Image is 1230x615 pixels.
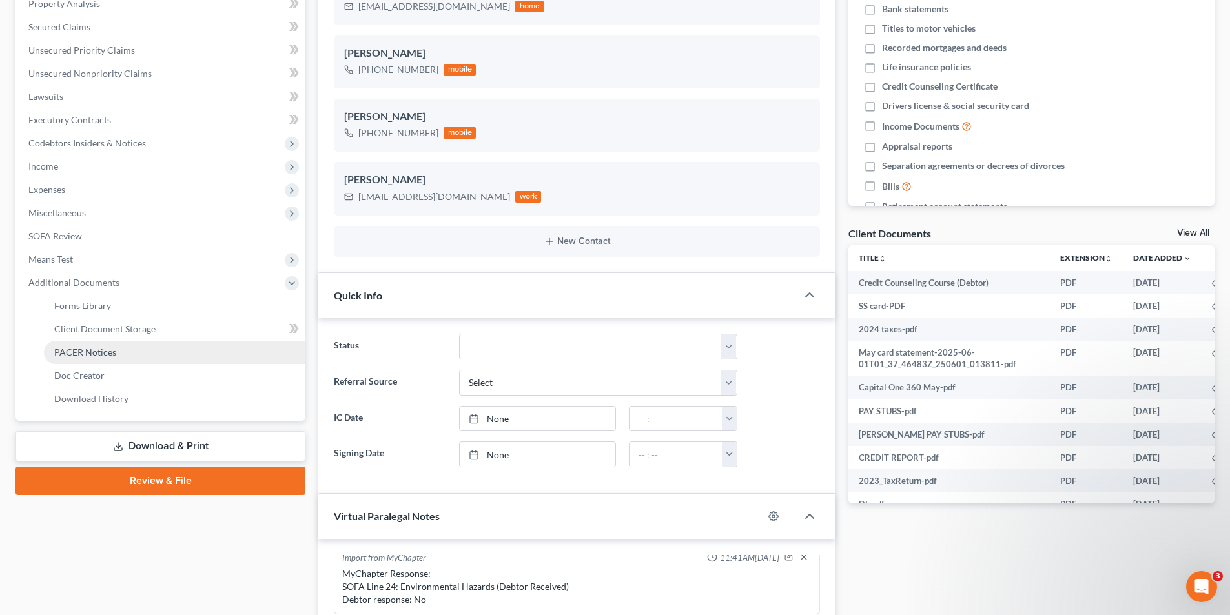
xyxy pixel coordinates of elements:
span: Miscellaneous [28,207,86,218]
a: Lawsuits [18,85,305,108]
span: Doc Creator [54,370,105,381]
td: [DATE] [1123,399,1202,423]
i: expand_more [1184,255,1191,263]
div: work [515,191,541,203]
a: Unsecured Priority Claims [18,39,305,62]
div: Client Documents [848,227,931,240]
td: PDF [1050,271,1123,294]
td: [PERSON_NAME] PAY STUBS-pdf [848,423,1050,446]
td: [DATE] [1123,294,1202,318]
div: Import from MyChapter [342,552,426,565]
a: Titleunfold_more [859,253,887,263]
span: Forms Library [54,300,111,311]
span: Unsecured Nonpriority Claims [28,68,152,79]
td: PAY STUBS-pdf [848,399,1050,423]
a: SOFA Review [18,225,305,248]
a: Client Document Storage [44,318,305,341]
span: Expenses [28,184,65,195]
span: Retirement account statements [882,200,1007,213]
span: Virtual Paralegal Notes [334,510,440,522]
div: [PERSON_NAME] [344,46,810,61]
td: May card statement-2025-06-01T01_37_46483Z_250601_013811-pdf [848,341,1050,376]
td: Capital One 360 May-pdf [848,376,1050,399]
span: Credit Counseling Certificate [882,80,998,93]
a: Review & File [15,467,305,495]
td: PDF [1050,469,1123,492]
i: unfold_more [1105,255,1112,263]
span: Titles to motor vehicles [882,22,976,35]
input: -- : -- [630,407,723,431]
span: Bills [882,180,899,193]
span: Additional Documents [28,277,119,288]
td: [DATE] [1123,423,1202,446]
td: PDF [1050,341,1123,376]
div: MyChapter Response: SOFA Line 24: Environmental Hazards (Debtor Received) Debtor response: No [342,567,812,606]
span: Recorded mortgages and deeds [882,41,1007,54]
td: PDF [1050,399,1123,423]
a: Download & Print [15,431,305,461]
div: [PERSON_NAME] [344,109,810,125]
td: PDF [1050,376,1123,399]
span: Codebtors Insiders & Notices [28,137,146,148]
i: unfold_more [879,255,887,263]
span: SOFA Review [28,230,82,241]
td: PDF [1050,492,1123,516]
td: [DATE] [1123,271,1202,294]
a: PACER Notices [44,341,305,364]
span: Drivers license & social security card [882,99,1029,112]
td: [DATE] [1123,318,1202,341]
span: Download History [54,393,128,404]
td: [DATE] [1123,341,1202,376]
td: [DATE] [1123,446,1202,469]
div: [PHONE_NUMBER] [358,126,438,139]
span: 11:41AM[DATE] [720,552,779,564]
td: 2024 taxes-pdf [848,318,1050,341]
a: Extensionunfold_more [1060,253,1112,263]
a: None [460,407,615,431]
input: -- : -- [630,442,723,467]
label: Status [327,334,452,359]
td: [DATE] [1123,492,1202,516]
a: View All [1177,228,1209,237]
span: Executory Contracts [28,114,111,125]
span: Appraisal reports [882,140,952,153]
a: Doc Creator [44,364,305,387]
span: Quick Info [334,289,382,301]
div: home [515,1,544,12]
span: 3 [1213,571,1223,581]
td: [DATE] [1123,376,1202,399]
td: SS card-PDF [848,294,1050,318]
span: PACER Notices [54,347,116,358]
span: Income [28,161,58,172]
td: [DATE] [1123,469,1202,492]
label: IC Date [327,406,452,432]
span: Unsecured Priority Claims [28,45,135,55]
span: Client Document Storage [54,323,156,334]
span: Lawsuits [28,91,63,102]
div: mobile [444,64,476,76]
span: Bank statements [882,3,948,15]
span: Means Test [28,254,73,265]
td: PDF [1050,446,1123,469]
iframe: Intercom live chat [1186,571,1217,602]
a: Date Added expand_more [1133,253,1191,263]
div: [PHONE_NUMBER] [358,63,438,76]
td: PDF [1050,423,1123,446]
div: [EMAIL_ADDRESS][DOMAIN_NAME] [358,190,510,203]
a: Download History [44,387,305,410]
td: DL-pdf [848,492,1050,516]
span: Separation agreements or decrees of divorces [882,159,1065,172]
td: CREDIT REPORT-pdf [848,446,1050,469]
a: Secured Claims [18,15,305,39]
label: Referral Source [327,370,452,396]
label: Signing Date [327,441,452,467]
td: PDF [1050,318,1123,341]
button: New Contact [344,236,810,247]
a: None [460,442,615,467]
td: Credit Counseling Course (Debtor) [848,271,1050,294]
a: Unsecured Nonpriority Claims [18,62,305,85]
td: 2023_TaxReturn-pdf [848,469,1050,492]
a: Forms Library [44,294,305,318]
span: Secured Claims [28,21,90,32]
div: mobile [444,127,476,139]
